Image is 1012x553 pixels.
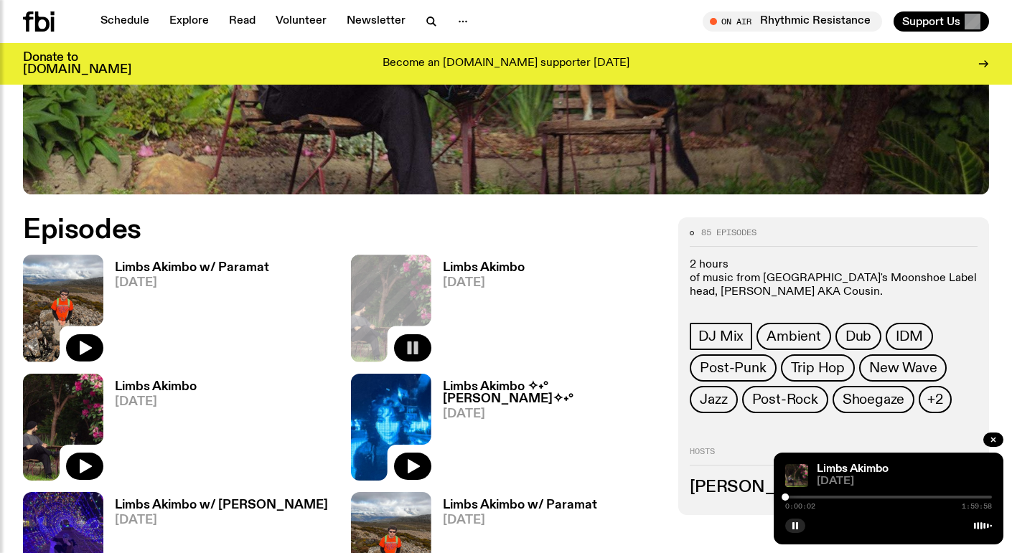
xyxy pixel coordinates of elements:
a: Dub [835,323,881,350]
span: +2 [927,392,943,407]
span: 85 episodes [701,229,756,237]
span: 0:00:02 [785,503,815,510]
p: Become an [DOMAIN_NAME] supporter [DATE] [383,57,629,70]
a: IDM [886,323,932,350]
a: Jazz [690,386,737,413]
span: Ambient [767,329,821,344]
h2: Episodes [23,217,661,243]
span: 1:59:58 [962,503,992,510]
a: Post-Punk [690,354,776,382]
h3: Donate to [DOMAIN_NAME] [23,52,131,76]
span: Post-Punk [700,360,766,376]
span: Jazz [700,392,727,407]
a: Newsletter [338,11,414,32]
button: +2 [919,386,952,413]
span: [DATE] [115,514,328,526]
h2: Hosts [690,448,978,465]
a: New Wave [859,354,947,382]
a: Volunteer [267,11,335,32]
span: [DATE] [443,277,525,289]
a: Limbs Akimbo[DATE] [103,381,197,481]
a: Post-Rock [742,386,828,413]
a: Limbs Akimbo w/ Paramat[DATE] [103,262,269,361]
h3: Limbs Akimbo w/ Paramat [115,262,269,274]
a: Ambient [756,323,831,350]
a: Trip Hop [781,354,855,382]
a: Limbs Akimbo[DATE] [431,262,525,361]
button: Support Us [894,11,989,32]
h3: Limbs Akimbo ✧˖°[PERSON_NAME]✧˖° [443,381,662,405]
span: [DATE] [115,277,269,289]
span: Post-Rock [752,392,818,407]
h3: Limbs Akimbo [115,381,197,393]
span: Support Us [902,15,960,28]
a: Explore [161,11,217,32]
h3: Limbs Akimbo w/ [PERSON_NAME] [115,499,328,511]
span: DJ Mix [698,329,744,344]
p: 2 hours of music from [GEOGRAPHIC_DATA]'s Moonshoe Label head, [PERSON_NAME] AKA Cousin. [690,258,978,300]
span: Trip Hop [791,360,845,376]
a: Shoegaze [833,386,914,413]
span: Dub [845,329,871,344]
h3: Limbs Akimbo w/ Paramat [443,499,597,511]
button: On AirRhythmic Resistance [703,11,882,32]
img: Jackson sits at an outdoor table, legs crossed and gazing at a black and brown dog also sitting a... [23,374,103,481]
span: [DATE] [443,408,662,420]
span: IDM [896,329,922,344]
a: Limbs Akimbo [817,463,889,475]
a: Limbs Akimbo ✧˖°[PERSON_NAME]✧˖°[DATE] [431,381,662,481]
span: [DATE] [115,396,197,408]
h3: Limbs Akimbo [443,262,525,274]
span: [DATE] [817,476,992,487]
a: Read [220,11,264,32]
span: Shoegaze [843,392,904,407]
h3: [PERSON_NAME] Fester [690,480,978,496]
span: New Wave [869,360,937,376]
img: Jackson sits at an outdoor table, legs crossed and gazing at a black and brown dog also sitting a... [785,464,808,487]
a: DJ Mix [690,323,752,350]
span: [DATE] [443,514,597,526]
a: Schedule [92,11,158,32]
